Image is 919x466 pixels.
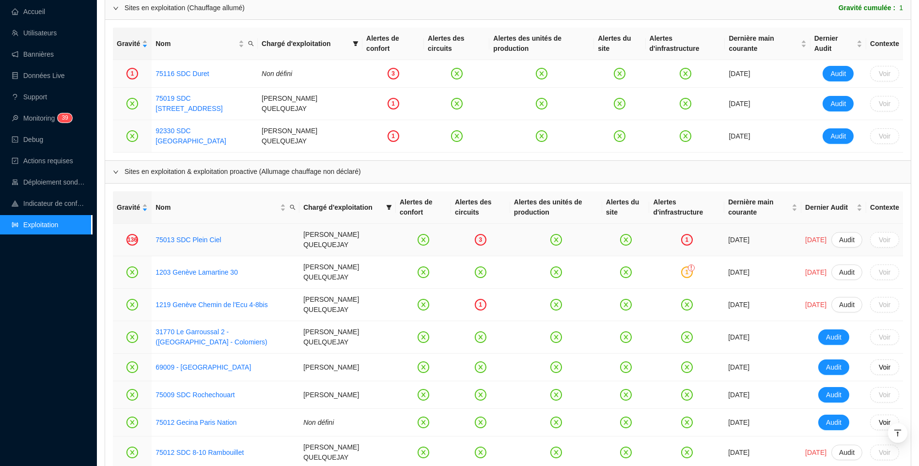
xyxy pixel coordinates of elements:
td: [DATE] [724,256,801,289]
a: 75019 SDC [STREET_ADDRESS] [156,93,254,114]
span: Non défini [303,419,334,426]
a: 75009 SDC Rochechouart [156,391,234,399]
div: 3 [475,234,486,246]
span: Gravité cumulée : [839,3,896,13]
a: 69009 - [GEOGRAPHIC_DATA] [156,362,251,373]
span: close-circle [451,98,463,109]
a: 92330 SDC [GEOGRAPHIC_DATA] [156,126,254,146]
a: 75012 Gecina Paris Nation [156,418,236,428]
div: 1 [475,299,486,311]
span: Audit [839,448,855,458]
a: codeDebug [12,136,43,143]
span: close-circle [536,98,547,109]
span: close-circle [418,266,429,278]
span: close-circle [620,417,632,428]
th: Alertes des unités de production [510,191,602,224]
span: search [290,204,296,210]
span: Audit [826,418,841,428]
span: Voir [879,267,890,278]
span: 3 [62,114,65,121]
span: close-circle [475,266,486,278]
span: Audit [826,390,841,400]
span: 9 [65,114,68,121]
span: close-circle [550,447,562,458]
span: Gravité [117,202,140,213]
span: close-circle [126,361,138,373]
span: close-circle [418,234,429,246]
span: close-circle [620,266,632,278]
span: Voir [879,448,890,458]
button: Voir [870,297,899,312]
button: Audit [818,415,849,430]
span: [PERSON_NAME] QUELQUEJAY [303,231,359,249]
a: 31770 Le Garroussal 2 - ([GEOGRAPHIC_DATA] - Colomiers) [156,327,296,347]
div: 1 [388,130,399,142]
span: close-circle [475,447,486,458]
span: expanded [113,169,119,175]
button: Voir [870,415,899,430]
button: Voir [870,66,899,81]
span: close-circle [614,68,625,79]
div: 136 [126,234,138,246]
a: 75012 Gecina Paris Nation [156,419,236,426]
button: Audit [831,232,862,248]
th: Gravité [113,28,152,60]
th: Alertes de confort [396,191,451,224]
span: Dernière main courante [729,33,798,54]
span: Chargé d'exploitation [262,39,349,49]
th: Alertes d'infrastructure [646,28,725,60]
a: 75012 SDC 8-10 Rambouillet [156,449,244,456]
button: Voir [870,96,899,111]
button: Audit [831,445,862,460]
span: close-circle [451,130,463,142]
th: Dernier Audit [801,191,866,224]
span: Actions requises [23,157,73,165]
th: Dernier Audit [810,28,866,60]
span: close-circle [475,389,486,401]
span: 1 [899,3,903,13]
td: [DATE] [724,381,801,409]
a: 75019 SDC [STREET_ADDRESS] [156,94,222,112]
span: Gravité [117,39,140,49]
span: close-circle [681,299,693,311]
a: 75009 SDC Rochechouart [156,390,234,400]
span: Voir [879,235,890,245]
span: [DATE] [805,235,826,245]
span: filter [384,201,394,215]
span: Audit [826,332,841,342]
span: Voir [879,390,890,400]
span: Audit [830,69,846,79]
a: 1203 Genève Lamartine 30 [156,268,238,276]
span: Voir [879,69,890,79]
span: Voir [879,418,890,428]
div: Sites en exploitation (Chauffage allumé) [125,3,245,13]
span: Dernier Audit [805,202,855,213]
a: heat-mapIndicateur de confort [12,200,85,207]
span: close-circle [550,266,562,278]
span: close-circle [550,389,562,401]
span: close-circle [475,331,486,343]
th: Alertes d'infrastructure [649,191,724,224]
span: [PERSON_NAME] QUELQUEJAY [303,328,359,346]
div: Sites en exploitation & exploitation proactive (Allumage chauffage non déclaré) [105,161,911,183]
a: 75013 SDC Plein Ciel [156,235,221,245]
span: close-circle [536,68,547,79]
span: [DATE] [805,448,826,458]
span: close-circle [550,234,562,246]
span: close-circle [126,447,138,458]
span: [PERSON_NAME] QUELQUEJAY [303,263,359,281]
a: slidersExploitation [12,221,58,229]
span: [PERSON_NAME] QUELQUEJAY [262,127,317,145]
span: close-circle [418,299,429,311]
th: Alertes des circuits [451,191,510,224]
th: Alertes du site [594,28,645,60]
th: Gravité [113,191,152,224]
span: [DATE] [805,300,826,310]
button: Audit [831,297,862,312]
span: Voir [879,332,890,342]
span: [PERSON_NAME] QUELQUEJAY [303,443,359,461]
span: Voir [879,362,890,373]
a: databaseDonnées Live [12,72,65,79]
span: filter [353,41,358,47]
span: close-circle [550,361,562,373]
